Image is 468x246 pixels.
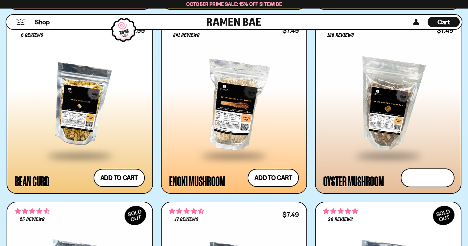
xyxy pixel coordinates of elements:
[169,175,225,187] div: Enoki Mushroom
[21,33,43,38] span: 6 reviews
[173,33,200,38] span: 341 reviews
[437,18,450,26] span: Cart
[323,175,384,187] div: Oyster Mushroom
[327,33,354,38] span: 130 reviews
[186,1,282,7] span: October Prime Sale: 15% off Sitewide
[7,18,153,194] a: 5.00 stars 6 reviews $4.99 Bean Curd Add to cart
[121,202,149,229] div: SOLD OUT
[15,175,49,187] div: Bean Curd
[315,18,461,194] a: 4.68 stars 130 reviews $7.49 Oyster Mushroom Add to cart
[94,169,145,187] button: Add to cart
[15,207,50,215] span: 4.52 stars
[323,207,358,215] span: 4.86 stars
[35,17,50,27] a: Shop
[161,18,307,194] a: 4.53 stars 341 reviews $7.49 Enoki Mushroom Add to cart
[175,217,198,222] span: 17 reviews
[169,207,204,215] span: 4.59 stars
[282,212,299,218] div: $7.49
[20,217,45,222] span: 25 reviews
[401,168,455,188] button: Add to cart
[248,169,299,187] button: Add to cart
[428,15,460,29] div: Cart
[35,18,50,27] span: Shop
[16,19,25,25] button: Mobile Menu Trigger
[430,202,458,229] div: SOLD OUT
[328,217,353,222] span: 29 reviews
